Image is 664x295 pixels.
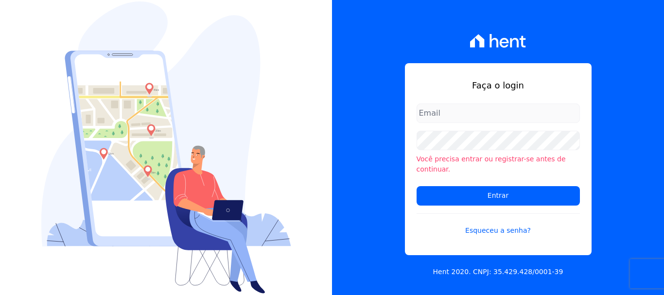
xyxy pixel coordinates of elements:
[417,213,580,236] a: Esqueceu a senha?
[417,104,580,123] input: Email
[417,186,580,206] input: Entrar
[41,1,291,294] img: Login
[433,267,563,277] p: Hent 2020. CNPJ: 35.429.428/0001-39
[417,154,580,174] li: Você precisa entrar ou registrar-se antes de continuar.
[417,79,580,92] h1: Faça o login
